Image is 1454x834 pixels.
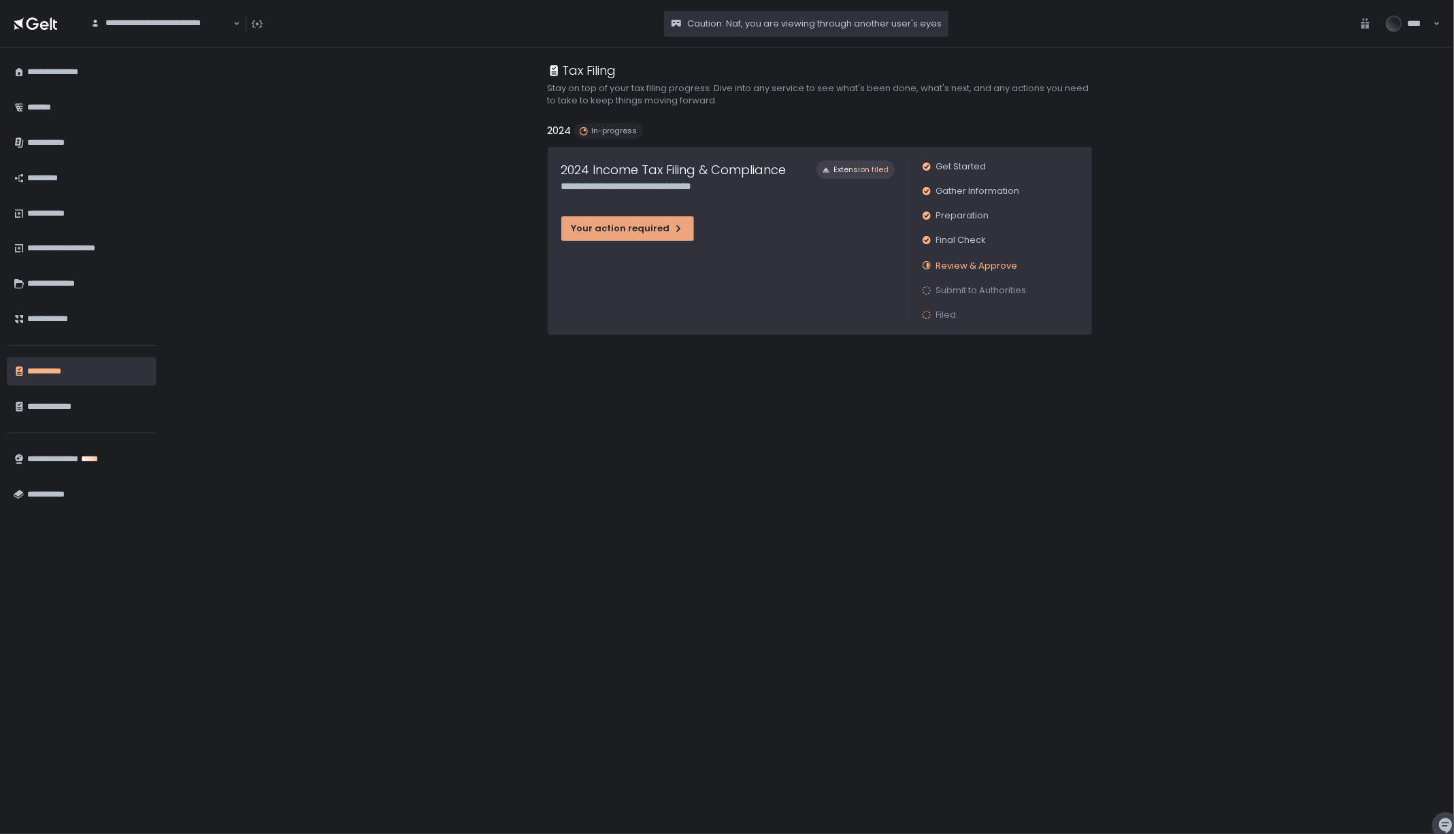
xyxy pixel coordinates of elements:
[548,61,616,80] div: Tax Filing
[82,10,240,37] div: Search for option
[936,185,1020,197] span: Gather Information
[548,123,572,139] h2: 2024
[90,29,232,43] input: Search for option
[834,165,889,175] span: Extension filed
[936,161,987,173] span: Get Started
[936,284,1027,297] span: Submit to Authorities
[561,216,694,241] button: Your action required
[687,18,942,30] span: Caution: Naf, you are viewing through another user's eyes
[561,161,787,179] h1: 2024 Income Tax Filing & Compliance
[936,234,987,246] span: Final Check
[592,126,638,136] span: In-progress
[936,309,957,321] span: Filed
[572,222,684,235] div: Your action required
[936,210,989,222] span: Preparation
[936,259,1018,272] span: Review & Approve
[548,82,1092,107] h2: Stay on top of your tax filing progress. Dive into any service to see what's been done, what's ne...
